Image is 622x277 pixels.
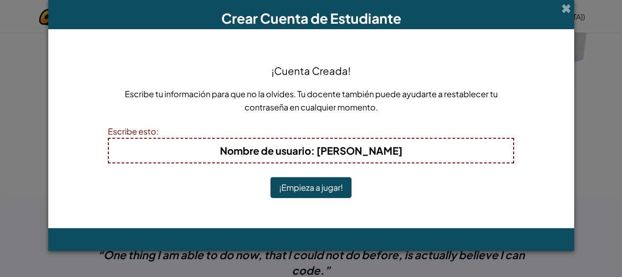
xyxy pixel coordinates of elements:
[221,10,401,27] span: Crear Cuenta de Estudiante
[270,177,352,198] button: ¡Empieza a jugar!
[108,87,514,114] p: Escribe tu información para que no la olvides. Tu docente también puede ayudarte a restablecer tu...
[271,63,351,78] h4: ¡Cuenta Creada!
[220,144,311,157] span: Nombre de usuario
[108,125,514,138] div: Escribe esto:
[220,144,403,157] b: : [PERSON_NAME]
